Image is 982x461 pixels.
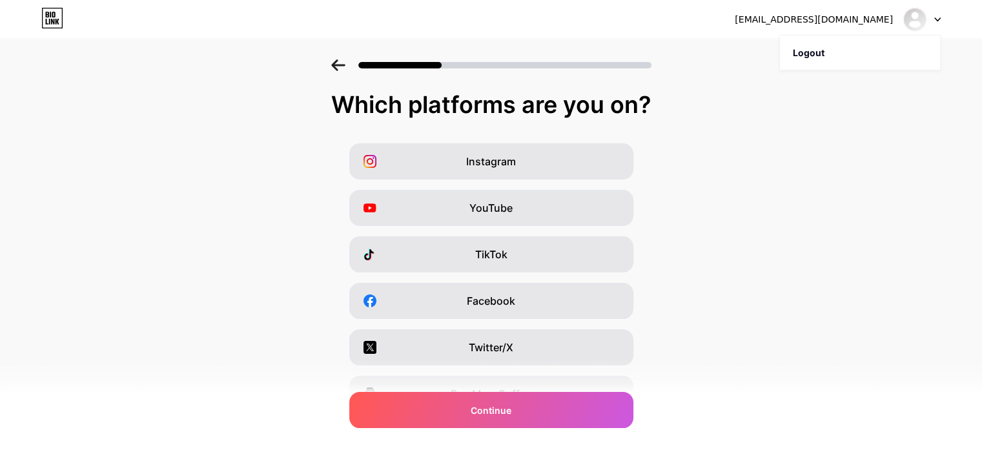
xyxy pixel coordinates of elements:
[903,7,927,32] img: bestwaisttrainer
[735,13,893,26] div: [EMAIL_ADDRESS][DOMAIN_NAME]
[451,386,531,402] span: Buy Me a Coffee
[466,154,516,169] span: Instagram
[469,200,513,216] span: YouTube
[471,404,511,417] span: Continue
[467,293,515,309] span: Facebook
[475,247,507,262] span: TikTok
[780,36,940,70] li: Logout
[467,433,515,448] span: Snapchat
[13,92,969,118] div: Which platforms are you on?
[469,340,513,355] span: Twitter/X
